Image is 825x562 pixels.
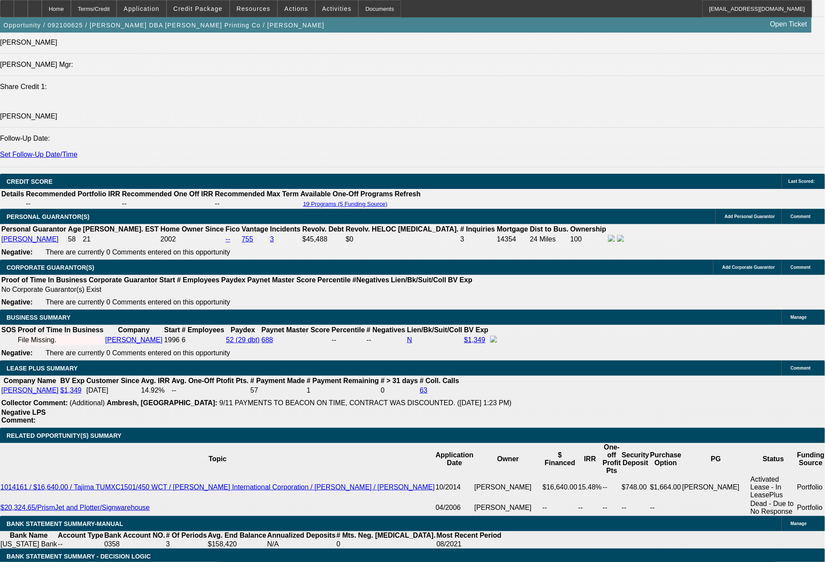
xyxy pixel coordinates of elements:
b: Paynet Master Score [261,326,330,334]
a: 755 [242,235,254,243]
td: -- [171,386,249,395]
td: 14354 [497,235,529,244]
td: 14.92% [140,386,170,395]
th: Annualized Deposits [267,531,336,540]
td: -- [542,499,578,516]
span: Add Personal Guarantor [725,214,775,219]
b: # Employees [182,326,224,334]
td: [PERSON_NAME] [682,475,750,499]
b: Avg. IRR [141,377,170,384]
td: 57 [250,386,305,395]
td: 1 [306,386,379,395]
span: There are currently 0 Comments entered on this opportunity [46,248,230,256]
b: Collector Comment: [1,399,68,407]
td: [PERSON_NAME] [474,499,542,516]
th: Available One-Off Programs [300,190,394,198]
b: Lien/Bk/Suit/Coll [391,276,446,284]
button: Resources [230,0,277,17]
th: Proof of Time In Business [17,326,104,334]
button: Credit Package [167,0,229,17]
a: 63 [420,387,428,394]
span: (Additional) [70,399,105,407]
b: Lien/Bk/Suit/Coll [407,326,462,334]
th: Status [750,443,797,475]
th: Most Recent Period [436,531,502,540]
span: Actions [284,5,308,12]
b: Paynet Master Score [247,276,316,284]
b: Fico [226,225,240,233]
span: Bank Statement Summary - Decision Logic [7,553,151,560]
a: 3 [270,235,274,243]
th: Avg. End Balance [207,531,267,540]
span: Application [124,5,159,12]
b: Negative LPS Comment: [1,409,46,424]
td: 3 [460,235,495,244]
img: linkedin-icon.png [617,235,624,242]
a: 1014161 / $16,640.00 / Tajima TUMXC1501/450 WCT / [PERSON_NAME] International Corporation / [PERS... [0,483,435,491]
td: 21 [83,235,159,244]
b: Revolv. Debt [302,225,344,233]
td: 0358 [104,540,166,549]
td: Portfolio [797,499,825,516]
td: Dead - Due to No Response [750,499,797,516]
td: [DATE] [86,386,140,395]
a: $1,349 [60,387,82,394]
th: Funding Source [797,443,825,475]
td: $748.00 [621,475,650,499]
th: Refresh [394,190,421,198]
b: Personal Guarantor [1,225,66,233]
th: # Of Periods [166,531,207,540]
a: N [407,336,412,344]
td: 04/2006 [435,499,474,516]
button: Actions [278,0,315,17]
span: There are currently 0 Comments entered on this opportunity [46,298,230,306]
td: -- [25,199,120,208]
b: Negative: [1,248,33,256]
span: CREDIT SCORE [7,178,53,185]
a: 52 (29 dbt) [226,336,260,344]
th: Proof of Time In Business [1,276,87,284]
b: Customer Since [87,377,140,384]
span: LEASE PLUS SUMMARY [7,365,78,372]
span: Activities [322,5,352,12]
b: Vantage [242,225,268,233]
th: PG [682,443,750,475]
b: Paydex [230,326,255,334]
b: Home Owner Since [160,225,224,233]
th: Owner [474,443,542,475]
td: -- [602,499,621,516]
span: Manage [791,315,807,320]
td: -- [602,475,621,499]
th: IRR [578,443,602,475]
b: # > 31 days [381,377,418,384]
span: Comment [791,366,811,370]
td: $45,488 [302,235,344,244]
b: Paydex [221,276,246,284]
b: Negative: [1,349,33,357]
td: Portfolio [797,475,825,499]
b: BV Exp [464,326,488,334]
b: Ambresh, [GEOGRAPHIC_DATA]: [107,399,217,407]
b: # Employees [177,276,220,284]
td: N/A [267,540,336,549]
b: BV Exp [60,377,85,384]
a: $1,349 [464,336,485,344]
b: # Payment Remaining [307,377,379,384]
th: Account Type [57,531,104,540]
td: 1996 [164,335,180,345]
th: # Mts. Neg. [MEDICAL_DATA]. [336,531,436,540]
span: PERSONAL GUARANTOR(S) [7,213,90,220]
div: -- [332,336,365,344]
a: [PERSON_NAME] [1,387,59,394]
b: Revolv. HELOC [MEDICAL_DATA]. [346,225,459,233]
span: Credit Package [174,5,223,12]
b: Corporate Guarantor [89,276,157,284]
b: Age [68,225,81,233]
td: $1,664.00 [650,475,682,499]
td: Activated Lease - In LeasePlus [750,475,797,499]
b: Company Name [3,377,56,384]
th: Application Date [435,443,474,475]
td: 100 [570,235,607,244]
span: RELATED OPPORTUNITY(S) SUMMARY [7,432,121,439]
span: Resources [237,5,271,12]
